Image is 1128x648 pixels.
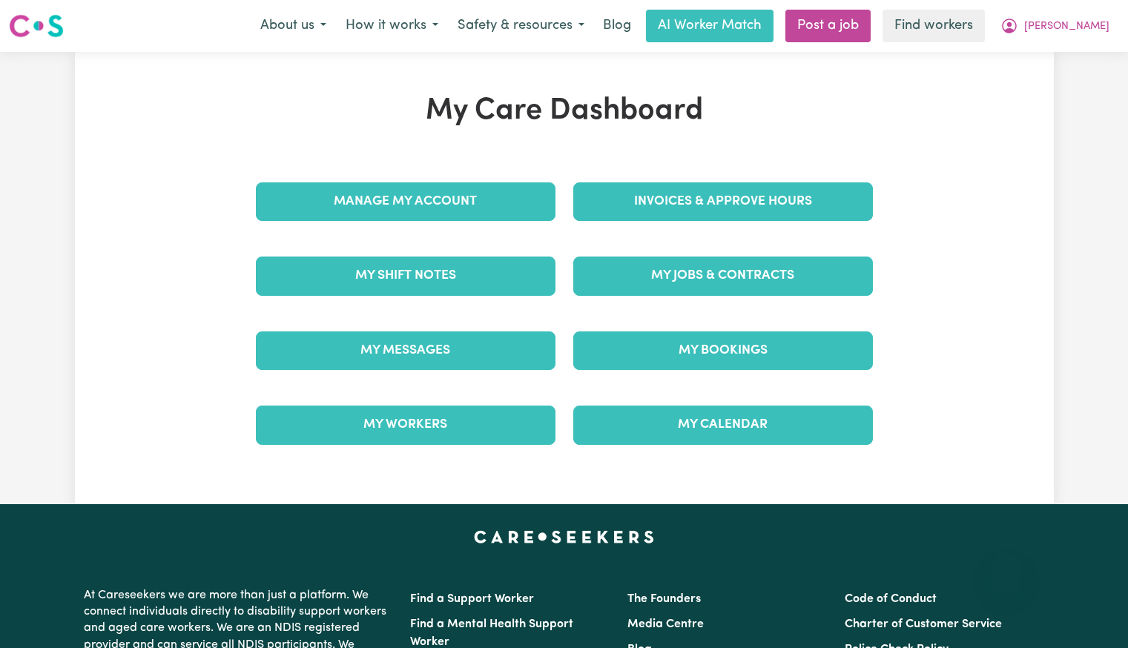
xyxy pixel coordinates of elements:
[883,10,985,42] a: Find workers
[627,593,701,605] a: The Founders
[991,10,1119,42] button: My Account
[573,182,873,221] a: Invoices & Approve Hours
[9,9,64,43] a: Careseekers logo
[992,553,1021,583] iframe: Close message
[448,10,594,42] button: Safety & resources
[627,618,704,630] a: Media Centre
[845,593,937,605] a: Code of Conduct
[573,331,873,370] a: My Bookings
[410,618,573,648] a: Find a Mental Health Support Worker
[573,257,873,295] a: My Jobs & Contracts
[785,10,871,42] a: Post a job
[256,182,555,221] a: Manage My Account
[845,618,1002,630] a: Charter of Customer Service
[1024,19,1109,35] span: [PERSON_NAME]
[594,10,640,42] a: Blog
[256,406,555,444] a: My Workers
[646,10,774,42] a: AI Worker Match
[256,331,555,370] a: My Messages
[336,10,448,42] button: How it works
[247,93,882,129] h1: My Care Dashboard
[9,13,64,39] img: Careseekers logo
[573,406,873,444] a: My Calendar
[251,10,336,42] button: About us
[256,257,555,295] a: My Shift Notes
[474,531,654,543] a: Careseekers home page
[410,593,534,605] a: Find a Support Worker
